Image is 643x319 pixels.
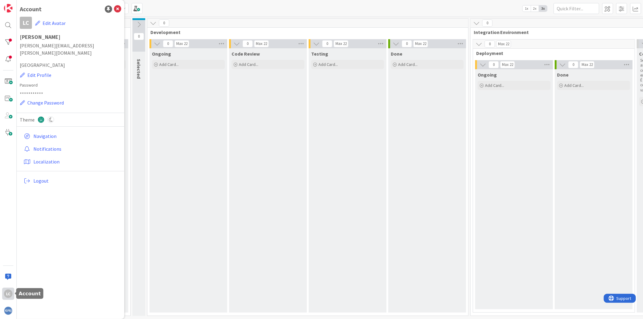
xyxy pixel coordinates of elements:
[20,116,35,123] span: Theme
[582,63,593,66] div: Max 22
[482,19,493,27] span: 0
[476,50,627,56] span: Deployment
[523,5,531,12] span: 1x
[478,72,497,78] span: Ongoing
[176,42,187,45] div: Max 22
[4,307,12,315] img: avatar
[134,33,144,40] span: 0
[20,42,121,57] span: [PERSON_NAME][EMAIL_ADDRESS][PERSON_NAME][DOMAIN_NAME]
[163,40,173,47] span: 0
[498,43,509,46] div: Max 22
[318,62,338,67] span: Add Card...
[33,177,119,184] span: Logout
[35,17,66,29] button: Edit Avatar
[152,51,171,57] span: Ongoing
[232,51,260,57] span: Code Review
[20,82,121,88] label: Password
[21,131,121,142] a: Navigation
[557,72,569,78] span: Done
[485,40,495,48] span: 0
[256,42,267,45] div: Max 22
[415,42,426,45] div: Max 22
[335,42,347,45] div: Max 22
[531,5,539,12] span: 2x
[502,63,513,66] div: Max 22
[159,19,169,27] span: 0
[21,143,121,154] a: Notifications
[391,51,402,57] span: Done
[402,40,412,47] span: 0
[20,34,121,40] h1: [PERSON_NAME]
[150,29,461,35] span: Development
[4,290,12,298] div: LC
[239,62,258,67] span: Add Card...
[554,3,599,14] input: Quick Filter...
[568,61,579,68] span: 0
[136,59,142,79] span: Selected
[159,62,179,67] span: Add Card...
[565,83,584,88] span: Add Card...
[13,1,28,8] span: Support
[398,62,418,67] span: Add Card...
[20,71,52,79] button: Edit Profile
[19,291,41,297] h5: Account
[20,5,42,14] div: Account
[20,17,32,29] div: LC
[485,83,504,88] span: Add Card...
[21,156,121,167] a: Localization
[539,5,547,12] span: 3x
[242,40,253,47] span: 0
[4,4,12,12] img: Visit kanbanzone.com
[489,61,499,68] span: 0
[20,61,121,69] span: [GEOGRAPHIC_DATA]
[322,40,332,47] span: 0
[311,51,328,57] span: Testing
[20,99,64,107] button: Change Password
